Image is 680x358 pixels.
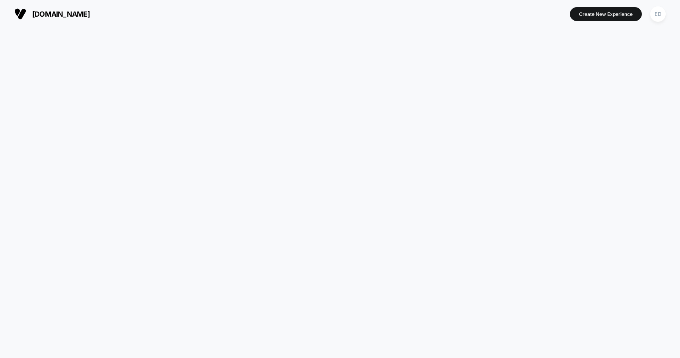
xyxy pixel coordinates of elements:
div: ED [650,6,666,22]
span: [DOMAIN_NAME] [32,10,90,18]
button: [DOMAIN_NAME] [12,8,92,20]
img: Visually logo [14,8,26,20]
button: Create New Experience [570,7,642,21]
button: ED [648,6,668,22]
